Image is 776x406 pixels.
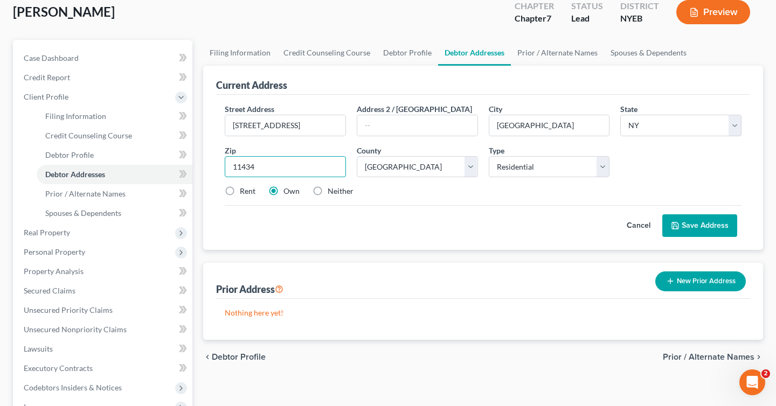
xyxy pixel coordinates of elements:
i: chevron_right [754,353,763,361]
div: Chapter [515,12,554,25]
a: Credit Counseling Course [277,40,377,66]
span: Secured Claims [24,286,75,295]
div: Prior Address [216,283,283,296]
a: Filing Information [37,107,192,126]
button: Save Address [662,214,737,237]
span: Executory Contracts [24,363,93,373]
a: Property Analysis [15,262,192,281]
span: City [489,104,502,114]
input: Enter city... [489,115,609,136]
a: Lawsuits [15,339,192,359]
a: Executory Contracts [15,359,192,378]
iframe: Intercom live chat [739,369,765,395]
span: Codebtors Insiders & Notices [24,383,122,392]
a: Debtor Addresses [438,40,511,66]
span: Prior / Alternate Names [45,189,126,198]
span: Debtor Addresses [45,170,105,179]
span: Personal Property [24,247,85,256]
div: NYEB [620,12,659,25]
a: Prior / Alternate Names [511,40,604,66]
a: Unsecured Priority Claims [15,300,192,320]
a: Prior / Alternate Names [37,184,192,204]
span: [PERSON_NAME] [13,4,115,19]
button: Prior / Alternate Names chevron_right [663,353,763,361]
a: Case Dashboard [15,48,192,68]
a: Secured Claims [15,281,192,300]
span: 7 [546,13,551,23]
label: Own [283,186,300,197]
p: Nothing here yet! [225,307,742,318]
span: Property Analysis [24,267,84,276]
span: Zip [225,146,236,155]
span: Spouses & Dependents [45,208,121,218]
span: Filing Information [45,111,106,121]
i: chevron_left [203,353,212,361]
a: Debtor Addresses [37,165,192,184]
input: XXXXX [225,156,346,178]
input: Enter street address [225,115,345,136]
span: Credit Report [24,73,70,82]
button: New Prior Address [655,271,746,291]
span: County [357,146,381,155]
label: Address 2 / [GEOGRAPHIC_DATA] [357,103,472,115]
a: Credit Report [15,68,192,87]
div: Lead [571,12,603,25]
a: Filing Information [203,40,277,66]
button: Cancel [615,215,662,236]
a: Credit Counseling Course [37,126,192,145]
span: Client Profile [24,92,68,101]
span: Lawsuits [24,344,53,353]
span: 2 [761,369,770,378]
a: Debtor Profile [37,145,192,165]
label: Type [489,145,504,156]
a: Debtor Profile [377,40,438,66]
label: Neither [328,186,354,197]
span: Real Property [24,228,70,237]
span: State [620,104,638,114]
span: Credit Counseling Course [45,131,132,140]
span: Debtor Profile [212,353,266,361]
label: Rent [240,186,255,197]
span: Unsecured Nonpriority Claims [24,325,127,334]
span: Street Address [225,104,274,114]
span: Prior / Alternate Names [663,353,754,361]
div: Current Address [216,79,287,92]
a: Spouses & Dependents [37,204,192,223]
a: Spouses & Dependents [604,40,693,66]
a: Unsecured Nonpriority Claims [15,320,192,339]
span: Debtor Profile [45,150,94,159]
button: chevron_left Debtor Profile [203,353,266,361]
span: Unsecured Priority Claims [24,305,113,314]
input: -- [357,115,477,136]
span: Case Dashboard [24,53,79,62]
